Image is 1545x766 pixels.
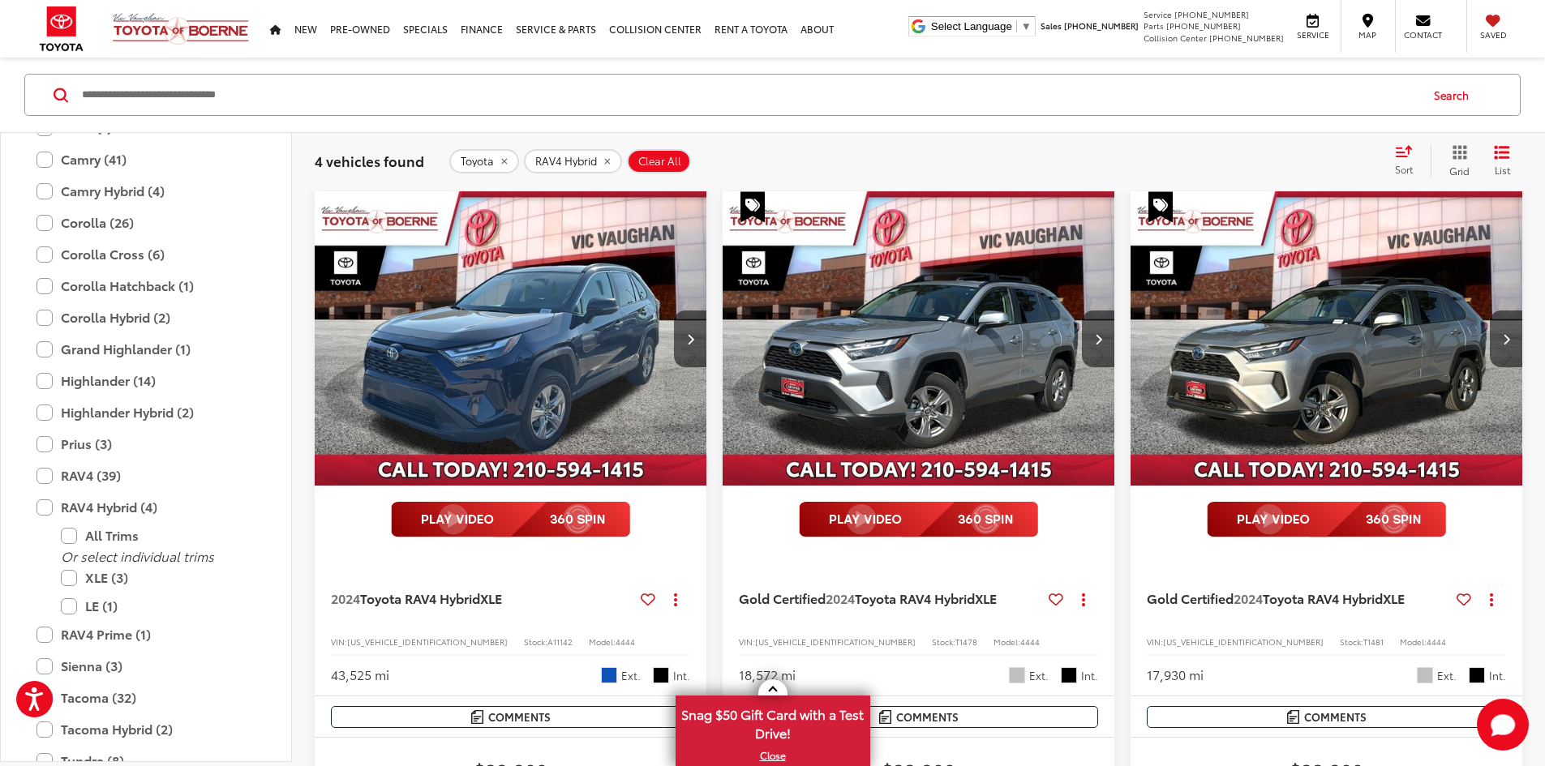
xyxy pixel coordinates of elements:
[1020,635,1040,648] span: 4444
[1263,588,1383,607] span: Toyota RAV4 Hybrid
[488,709,551,725] span: Comments
[471,710,484,724] img: Comments
[931,20,1032,32] a: Select Language​
[855,588,975,607] span: Toyota RAV4 Hybrid
[739,589,1042,607] a: Gold Certified2024Toyota RAV4 HybridXLE
[61,592,255,620] label: LE (1)
[1478,584,1506,613] button: Actions
[36,145,255,173] label: Camry (41)
[36,208,255,237] label: Corolla (26)
[826,588,855,607] span: 2024
[638,154,681,167] span: Clear All
[1363,635,1384,648] span: T1481
[535,154,597,167] span: RAV4 Hybrid
[315,150,424,169] span: 4 vehicles found
[61,563,255,592] label: XLE (3)
[994,635,1020,648] span: Model:
[1021,20,1032,32] span: ▼
[1144,32,1207,44] span: Collision Center
[36,652,255,680] label: Sienna (3)
[799,502,1038,537] img: full motion video
[1130,191,1524,486] div: 2024 Toyota RAV4 Hybrid XLE 0
[1147,589,1450,607] a: Gold Certified2024Toyota RAV4 HybridXLE
[331,635,347,648] span: VIN:
[1234,588,1263,607] span: 2024
[739,635,755,648] span: VIN:
[1469,667,1485,683] span: Black
[1395,162,1413,176] span: Sort
[480,588,502,607] span: XLE
[1082,310,1114,367] button: Next image
[740,191,765,222] span: Special
[1475,29,1511,41] span: Saved
[391,502,630,537] img: full motion video
[1494,162,1510,176] span: List
[524,635,547,648] span: Stock:
[36,335,255,363] label: Grand Highlander (1)
[674,593,677,606] span: dropdown dots
[461,154,494,167] span: Toyota
[1387,144,1431,177] button: Select sort value
[314,191,708,487] img: 2024 Toyota RAV4 Hybrid XLE
[1400,635,1427,648] span: Model:
[1490,310,1522,367] button: Next image
[601,667,617,683] span: Blue
[547,635,573,648] span: A11142
[331,589,634,607] a: 2024Toyota RAV4 HybridXLE
[360,588,480,607] span: Toyota RAV4 Hybrid
[662,584,690,613] button: Actions
[1287,710,1300,724] img: Comments
[331,665,389,684] div: 43,525 mi
[1209,32,1284,44] span: [PHONE_NUMBER]
[1144,8,1172,20] span: Service
[879,710,892,724] img: Comments
[1304,709,1367,725] span: Comments
[61,521,255,550] label: All Trims
[677,697,869,747] span: Snag $50 Gift Card with a Test Drive!
[673,668,690,683] span: Int.
[80,75,1418,114] form: Search by Make, Model, or Keyword
[1163,635,1324,648] span: [US_VEHICLE_IDENTIFICATION_NUMBER]
[1029,668,1049,683] span: Ext.
[1070,584,1098,613] button: Actions
[1082,593,1085,606] span: dropdown dots
[1147,706,1506,728] button: Comments
[36,366,255,395] label: Highlander (14)
[1417,667,1433,683] span: Silver
[1081,668,1098,683] span: Int.
[1482,144,1522,177] button: List View
[1144,19,1164,32] span: Parts
[955,635,977,648] span: T1478
[627,148,691,173] button: Clear All
[61,546,214,565] i: Or select individual trims
[1166,19,1241,32] span: [PHONE_NUMBER]
[36,683,255,712] label: Tacoma (32)
[1148,191,1173,222] span: Special
[722,191,1116,487] img: 2024 Toyota RAV4 Hybrid XLE
[1340,635,1363,648] span: Stock:
[36,493,255,521] label: RAV4 Hybrid (4)
[331,588,360,607] span: 2024
[589,635,616,648] span: Model:
[1016,20,1017,32] span: ​
[1427,635,1446,648] span: 4444
[1350,29,1385,41] span: Map
[1147,665,1204,684] div: 17,930 mi
[36,177,255,205] label: Camry Hybrid (4)
[1383,588,1405,607] span: XLE
[931,20,1012,32] span: Select Language
[314,191,708,486] div: 2024 Toyota RAV4 Hybrid XLE 0
[1418,75,1492,115] button: Search
[112,12,250,45] img: Vic Vaughan Toyota of Boerne
[1437,668,1457,683] span: Ext.
[1064,19,1139,32] span: [PHONE_NUMBER]
[1207,502,1446,537] img: full motion video
[722,191,1116,486] a: 2024 Toyota RAV4 Hybrid XLE2024 Toyota RAV4 Hybrid XLE2024 Toyota RAV4 Hybrid XLE2024 Toyota RAV4...
[1404,29,1442,41] span: Contact
[36,303,255,332] label: Corolla Hybrid (2)
[1041,19,1062,32] span: Sales
[36,715,255,743] label: Tacoma Hybrid (2)
[674,310,706,367] button: Next image
[36,272,255,300] label: Corolla Hatchback (1)
[36,620,255,648] label: RAV4 Prime (1)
